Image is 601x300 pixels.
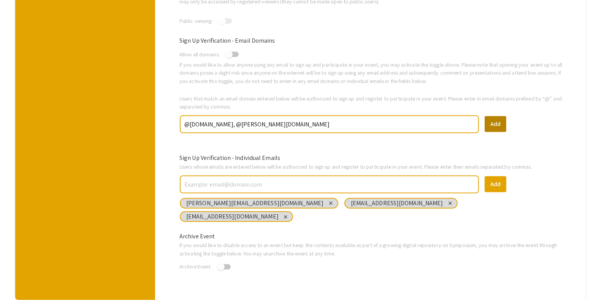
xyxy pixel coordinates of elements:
[383,9,401,27] span: done
[447,201,453,206] div: close
[179,263,211,270] span: Archive Event:
[443,199,457,207] span: close
[174,241,573,257] div: If you would like to disable access to an event but keep the contents available as part of a grow...
[174,36,573,45] div: Sign Up Verification - Email Domains
[174,153,573,163] div: Sign Up Verification - Individual Emails
[323,199,338,207] span: close
[174,163,573,171] div: Users whose emails are entered below will be authorized to sign up and register to participate in...
[184,118,475,131] input: Example: @demouniversity.edu, @du.edu, @student.du.edu, @mail.du.edu
[184,178,475,191] input: Example: email@domain.com
[485,176,506,192] button: Add
[174,61,573,85] div: If you would like to allow anyone using any email to sign up and participate in your event, you m...
[186,199,323,207] span: [PERSON_NAME][EMAIL_ADDRESS][DOMAIN_NAME]
[283,214,288,219] div: close
[279,212,293,220] span: close
[174,232,573,241] div: Archive Event
[381,255,399,273] span: done
[179,51,220,58] span: Allow all domains:
[179,17,213,24] span: Public viewing:
[351,199,443,207] span: [EMAIL_ADDRESS][DOMAIN_NAME]
[383,43,401,61] span: done
[312,206,330,225] span: done
[174,94,573,111] div: Users that match an email domain entered below will be authorized to sign up and register to part...
[6,266,32,294] iframe: Chat
[485,116,506,132] button: Add
[186,212,279,220] span: [EMAIL_ADDRESS][DOMAIN_NAME]
[328,201,333,206] div: close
